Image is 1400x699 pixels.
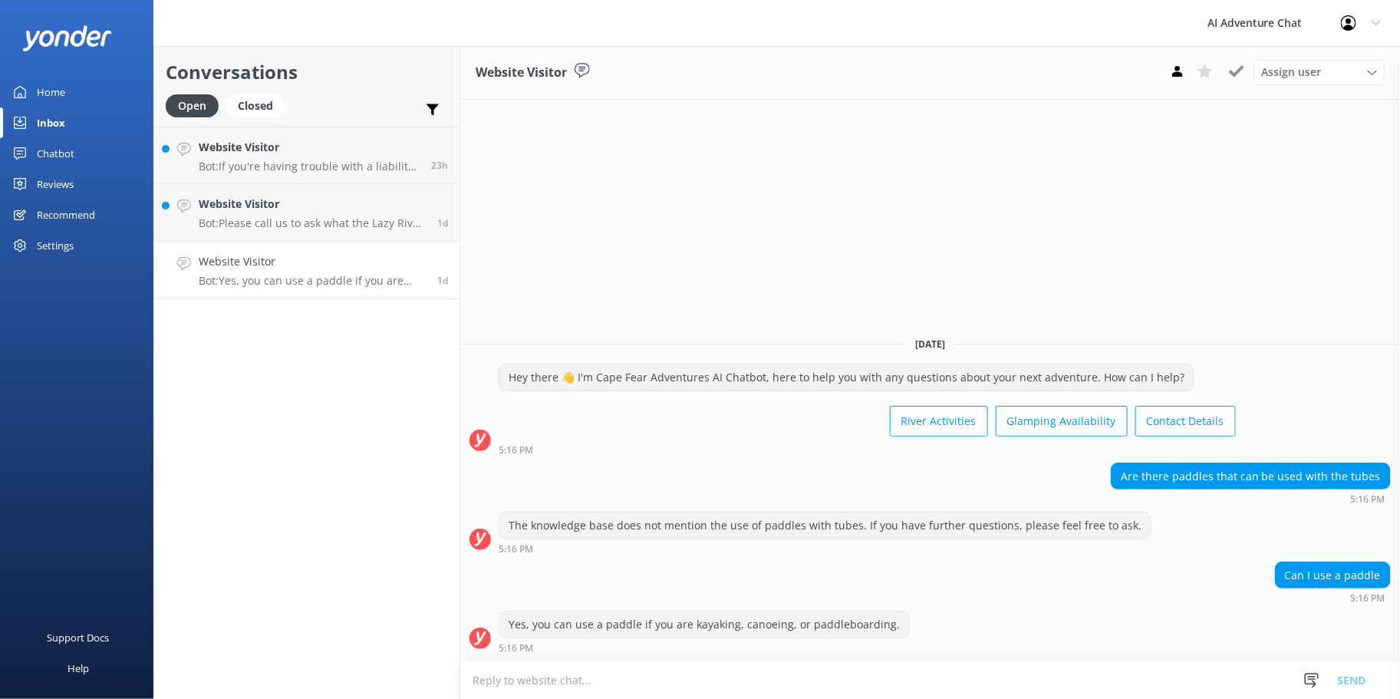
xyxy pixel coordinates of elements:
strong: 5:16 PM [499,644,533,653]
a: Website VisitorBot:Yes, you can use a paddle if you are kayaking, canoeing, or paddleboarding.1d [154,242,460,299]
a: Closed [226,97,292,114]
div: Are there paddles that can be used with the tubes [1112,463,1390,490]
h3: Website Visitor [476,63,567,83]
h4: Website Visitor [199,139,420,156]
span: 05:16pm 15-Aug-2025 (UTC -04:00) America/New_York [437,274,448,287]
div: 05:16pm 15-Aug-2025 (UTC -04:00) America/New_York [1111,493,1391,504]
div: Help [68,653,89,684]
a: Website VisitorBot:Please call us to ask what the Lazy River Tubing trip float estimate might be ... [154,184,460,242]
p: Bot: Yes, you can use a paddle if you are kayaking, canoeing, or paddleboarding. [199,274,426,288]
div: Inbox [37,107,65,138]
div: Chatbot [37,138,74,169]
div: Reviews [37,169,74,199]
div: Open [166,94,219,117]
strong: 5:16 PM [1351,495,1385,504]
a: Open [166,97,226,114]
button: Contact Details [1135,406,1236,437]
div: 05:16pm 15-Aug-2025 (UTC -04:00) America/New_York [499,444,1236,455]
img: yonder-white-logo.png [23,25,111,51]
p: Bot: Please call us to ask what the Lazy River Tubing trip float estimate might be for [DATE]. Ou... [199,216,426,230]
button: Glamping Availability [996,406,1128,437]
div: 05:16pm 15-Aug-2025 (UTC -04:00) America/New_York [499,543,1151,554]
div: 05:16pm 15-Aug-2025 (UTC -04:00) America/New_York [1275,592,1391,603]
span: Assign user [1262,64,1322,81]
h2: Conversations [166,58,448,87]
p: Bot: If you're having trouble with a liability waiver link, please reply to one of your confirmat... [199,160,420,173]
strong: 5:16 PM [499,446,533,455]
span: [DATE] [906,338,954,351]
div: Closed [226,94,285,117]
a: Website VisitorBot:If you're having trouble with a liability waiver link, please reply to one of ... [154,127,460,184]
div: 05:16pm 15-Aug-2025 (UTC -04:00) America/New_York [499,642,910,653]
div: Assign User [1254,60,1385,84]
h4: Website Visitor [199,253,426,270]
div: Recommend [37,199,95,230]
div: The knowledge base does not mention the use of paddles with tubes. If you have further questions,... [499,513,1151,539]
span: 07:34am 16-Aug-2025 (UTC -04:00) America/New_York [437,216,448,229]
div: Hey there 👋 I'm Cape Fear Adventures AI Chatbot, here to help you with any questions about your n... [499,364,1194,391]
div: Settings [37,230,74,261]
span: 10:13am 16-Aug-2025 (UTC -04:00) America/New_York [431,159,448,172]
h4: Website Visitor [199,196,426,213]
div: Yes, you can use a paddle if you are kayaking, canoeing, or paddleboarding. [499,612,909,638]
div: Support Docs [48,622,110,653]
button: River Activities [890,406,988,437]
div: Can I use a paddle [1276,562,1390,589]
div: Home [37,77,65,107]
strong: 5:16 PM [1351,594,1385,603]
strong: 5:16 PM [499,545,533,554]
